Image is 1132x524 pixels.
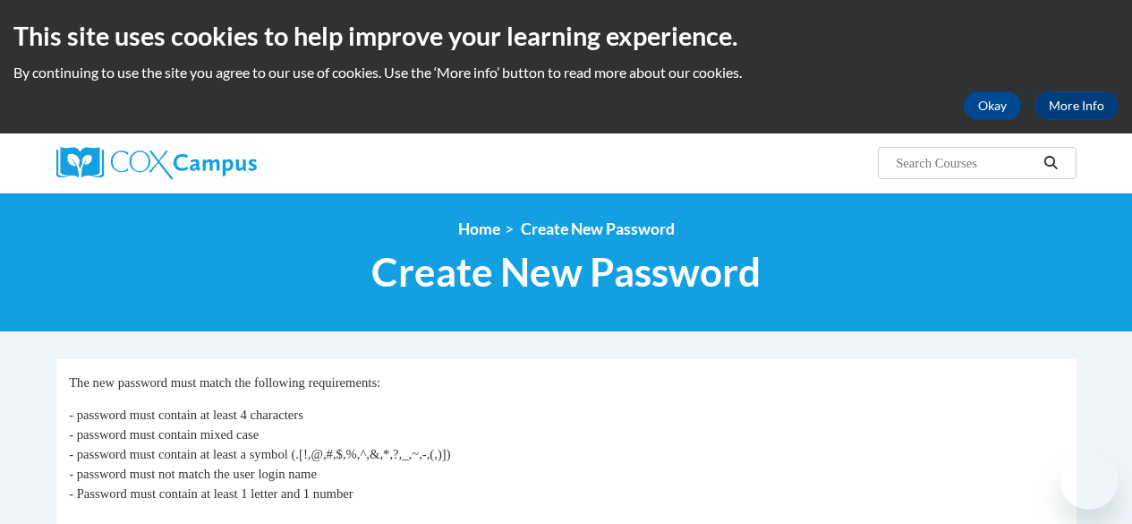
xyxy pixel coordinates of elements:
img: Cox Campus [56,147,257,179]
p: By continuing to use the site you agree to our use of cookies. Use the ‘More info’ button to read... [13,63,1119,82]
h2: This site uses cookies to help improve your learning experience. [13,18,1119,54]
iframe: Button to launch messaging window [1060,452,1118,510]
a: Cox Campus [56,147,379,179]
input: Search Courses [894,152,1037,174]
a: More Info [1034,91,1119,120]
a: Home [458,219,500,238]
span: Create New Password [371,248,761,296]
span: - password must contain at least 4 characters - password must contain mixed case - password must ... [69,408,450,501]
button: Search [1037,152,1064,174]
span: The new password must match the following requirements: [69,375,380,390]
span: Create New Password [521,219,675,238]
button: Okay [964,91,1021,120]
